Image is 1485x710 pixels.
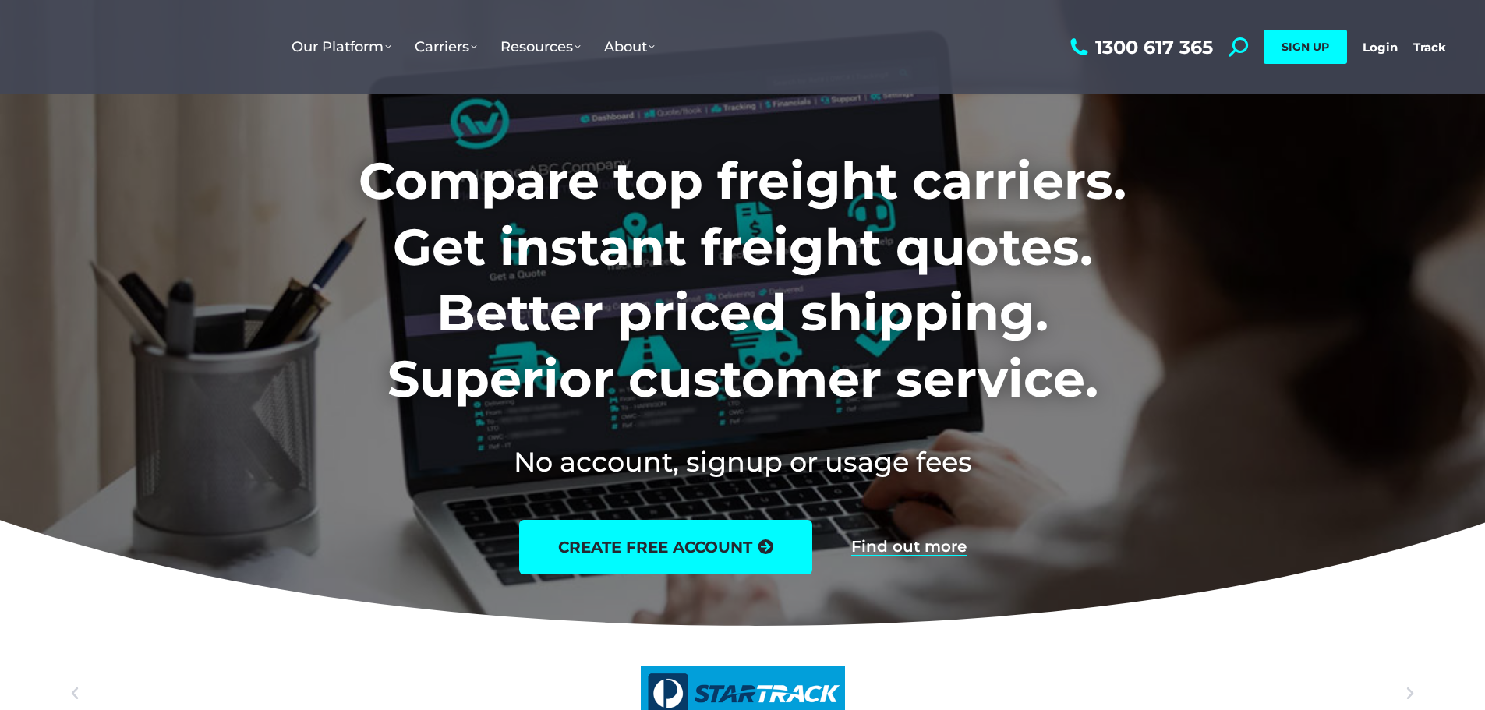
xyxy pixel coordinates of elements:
span: Our Platform [292,38,391,55]
a: Track [1413,40,1446,55]
h1: Compare top freight carriers. Get instant freight quotes. Better priced shipping. Superior custom... [256,148,1229,412]
h2: No account, signup or usage fees [256,443,1229,481]
a: Find out more [851,539,967,556]
a: SIGN UP [1264,30,1347,64]
a: 1300 617 365 [1066,37,1213,57]
a: Carriers [403,23,489,71]
a: Our Platform [280,23,403,71]
a: Resources [489,23,592,71]
a: Login [1363,40,1398,55]
span: Carriers [415,38,477,55]
a: create free account [519,520,812,574]
span: Resources [500,38,581,55]
span: SIGN UP [1282,40,1329,54]
span: About [604,38,655,55]
a: About [592,23,666,71]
